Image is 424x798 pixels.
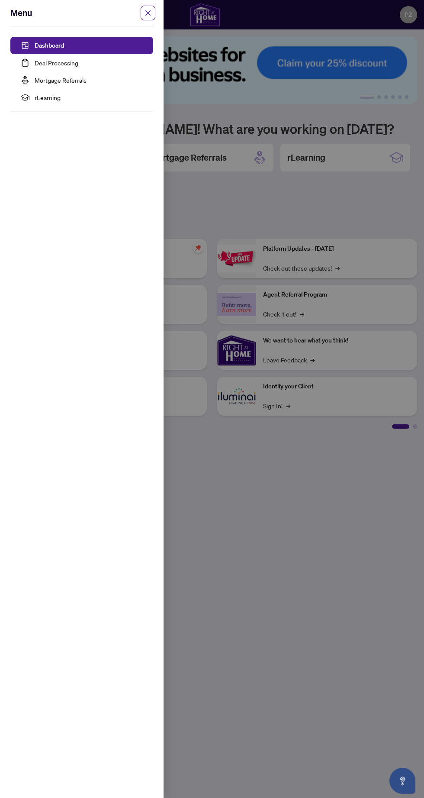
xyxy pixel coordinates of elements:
button: Close [143,8,153,18]
span: close [141,6,155,20]
div: Menu [10,7,143,19]
a: Mortgage Referrals [35,76,87,84]
span: rLearning [35,89,146,106]
a: Deal Processing [35,59,78,67]
a: Dashboard [35,42,64,49]
button: Open asap [389,768,415,794]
